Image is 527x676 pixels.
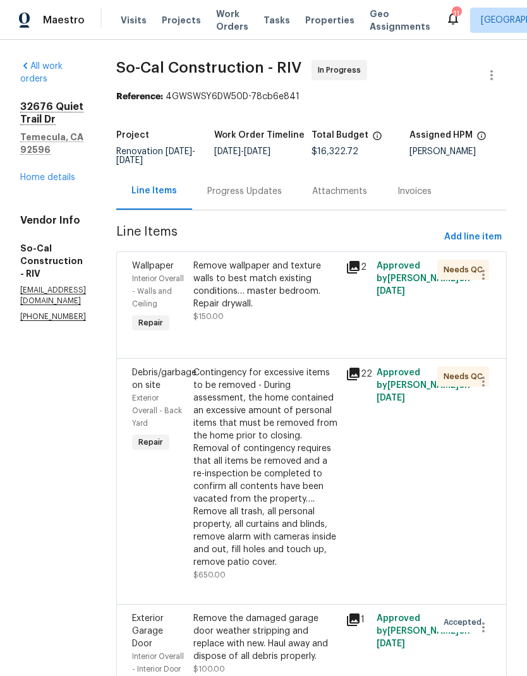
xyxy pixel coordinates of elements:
[193,260,339,310] div: Remove wallpaper and texture walls to best match existing conditions… master bedroom. Repair dryw...
[132,653,184,673] span: Interior Overall - Interior Door
[133,317,168,329] span: Repair
[193,612,339,663] div: Remove the damaged garage door weather stripping and replace with new. Haul away and dispose of a...
[20,242,86,280] h5: So-Cal Construction - RIV
[116,147,195,165] span: -
[263,16,290,25] span: Tasks
[452,8,461,20] div: 11
[116,131,149,140] h5: Project
[193,366,339,569] div: Contingency for excessive items to be removed - During assessment, the home contained an excessiv...
[377,368,470,402] span: Approved by [PERSON_NAME] on
[20,62,63,83] a: All work orders
[370,8,430,33] span: Geo Assignments
[444,616,487,629] span: Accepted
[132,368,197,390] span: Debris/garbage on site
[166,147,192,156] span: [DATE]
[214,147,270,156] span: -
[346,260,368,275] div: 2
[444,263,488,276] span: Needs QC
[377,614,470,648] span: Approved by [PERSON_NAME] on
[116,90,507,103] div: 4GWSWSY6DW50D-78cb6e841
[244,147,270,156] span: [DATE]
[43,14,85,27] span: Maestro
[318,64,366,76] span: In Progress
[116,226,439,249] span: Line Items
[116,147,195,165] span: Renovation
[132,394,182,427] span: Exterior Overall - Back Yard
[377,394,405,402] span: [DATE]
[132,614,164,648] span: Exterior Garage Door
[312,147,358,156] span: $16,322.72
[116,92,163,101] b: Reference:
[397,185,432,198] div: Invoices
[214,131,305,140] h5: Work Order Timeline
[133,436,168,449] span: Repair
[121,14,147,27] span: Visits
[372,131,382,147] span: The total cost of line items that have been proposed by Opendoor. This sum includes line items th...
[193,665,225,673] span: $100.00
[132,275,184,308] span: Interior Overall - Walls and Ceiling
[162,14,201,27] span: Projects
[207,185,282,198] div: Progress Updates
[132,262,174,270] span: Wallpaper
[312,131,368,140] h5: Total Budget
[377,262,470,296] span: Approved by [PERSON_NAME] on
[116,156,143,165] span: [DATE]
[444,370,488,383] span: Needs QC
[131,184,177,197] div: Line Items
[193,313,224,320] span: $150.00
[20,214,86,227] h4: Vendor Info
[377,287,405,296] span: [DATE]
[439,226,507,249] button: Add line item
[377,639,405,648] span: [DATE]
[444,229,502,245] span: Add line item
[305,14,354,27] span: Properties
[346,612,368,627] div: 1
[409,131,473,140] h5: Assigned HPM
[476,131,487,147] span: The hpm assigned to this work order.
[312,185,367,198] div: Attachments
[214,147,241,156] span: [DATE]
[116,60,301,75] span: So-Cal Construction - RIV
[193,571,226,579] span: $650.00
[409,147,507,156] div: [PERSON_NAME]
[20,173,75,182] a: Home details
[346,366,368,382] div: 22
[216,8,248,33] span: Work Orders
